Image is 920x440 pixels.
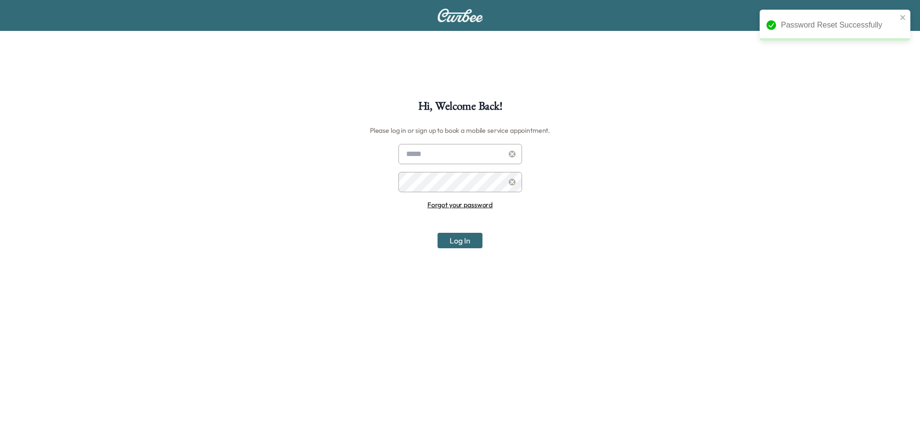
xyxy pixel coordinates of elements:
[900,14,906,21] button: close
[418,100,502,117] h1: Hi, Welcome Back!
[781,19,897,31] div: Password Reset Successfully
[437,9,483,22] img: Curbee Logo
[370,123,550,138] h6: Please log in or sign up to book a mobile service appointment.
[427,200,493,209] a: Forgot your password
[438,233,482,248] button: Log In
